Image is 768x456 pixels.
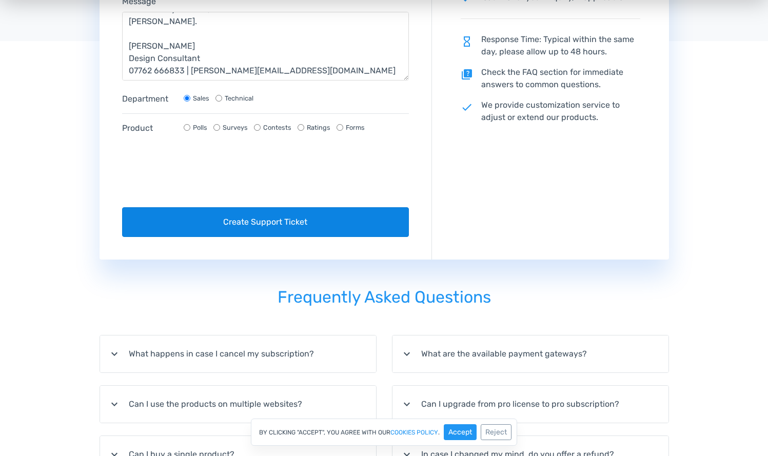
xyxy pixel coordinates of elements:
label: Contests [263,123,291,132]
label: Forms [346,123,365,132]
label: Polls [193,123,207,132]
label: Sales [193,93,209,103]
p: Check the FAQ section for immediate answers to common questions. [461,66,640,91]
label: Surveys [223,123,248,132]
i: expand_more [108,348,121,360]
summary: expand_moreWhat happens in case I cancel my subscription? [100,335,376,372]
button: Create Support Ticket [122,207,409,237]
button: Reject [481,424,511,440]
button: Accept [444,424,477,440]
p: Response Time: Typical within the same day, please allow up to 48 hours. [461,33,640,58]
i: expand_more [401,398,413,410]
p: We provide customization service to adjust or extend our products. [461,99,640,124]
summary: expand_moreWhat are the available payment gateways? [392,335,668,372]
summary: expand_moreCan I use the products on multiple websites? [100,386,376,423]
h2: Frequently Asked Questions [100,274,669,321]
span: check [461,101,473,113]
a: cookies policy [390,429,438,435]
summary: expand_moreCan I upgrade from pro license to pro subscription? [392,386,668,423]
label: Ratings [307,123,330,132]
i: expand_more [108,398,121,410]
div: By clicking "Accept", you agree with our . [251,419,517,446]
span: hourglass_empty [461,35,473,48]
span: quiz [461,68,473,81]
i: expand_more [401,348,413,360]
label: Technical [225,93,253,103]
label: Product [122,122,173,134]
iframe: reCAPTCHA [122,155,278,195]
label: Department [122,93,173,105]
